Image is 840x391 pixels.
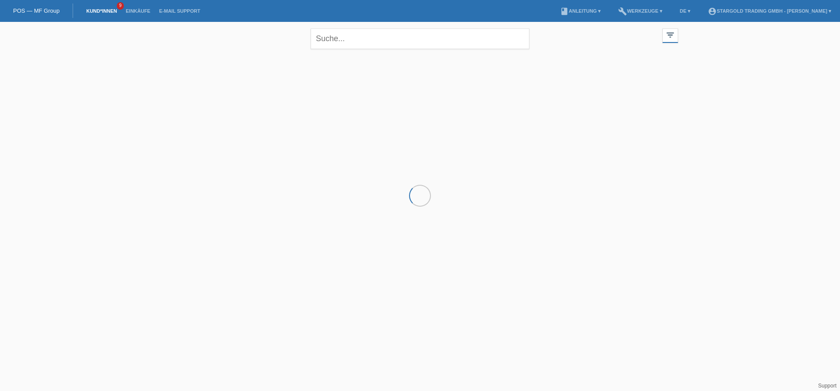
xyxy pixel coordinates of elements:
a: DE ▾ [675,8,695,14]
a: Kund*innen [82,8,121,14]
a: Einkäufe [121,8,154,14]
a: POS — MF Group [13,7,59,14]
a: bookAnleitung ▾ [556,8,605,14]
a: Support [818,383,836,389]
i: book [560,7,569,16]
i: build [618,7,627,16]
i: account_circle [708,7,717,16]
i: filter_list [665,30,675,40]
span: 9 [117,2,124,10]
a: E-Mail Support [155,8,205,14]
a: buildWerkzeuge ▾ [614,8,667,14]
input: Suche... [311,28,529,49]
a: account_circleStargold Trading GmbH - [PERSON_NAME] ▾ [703,8,836,14]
